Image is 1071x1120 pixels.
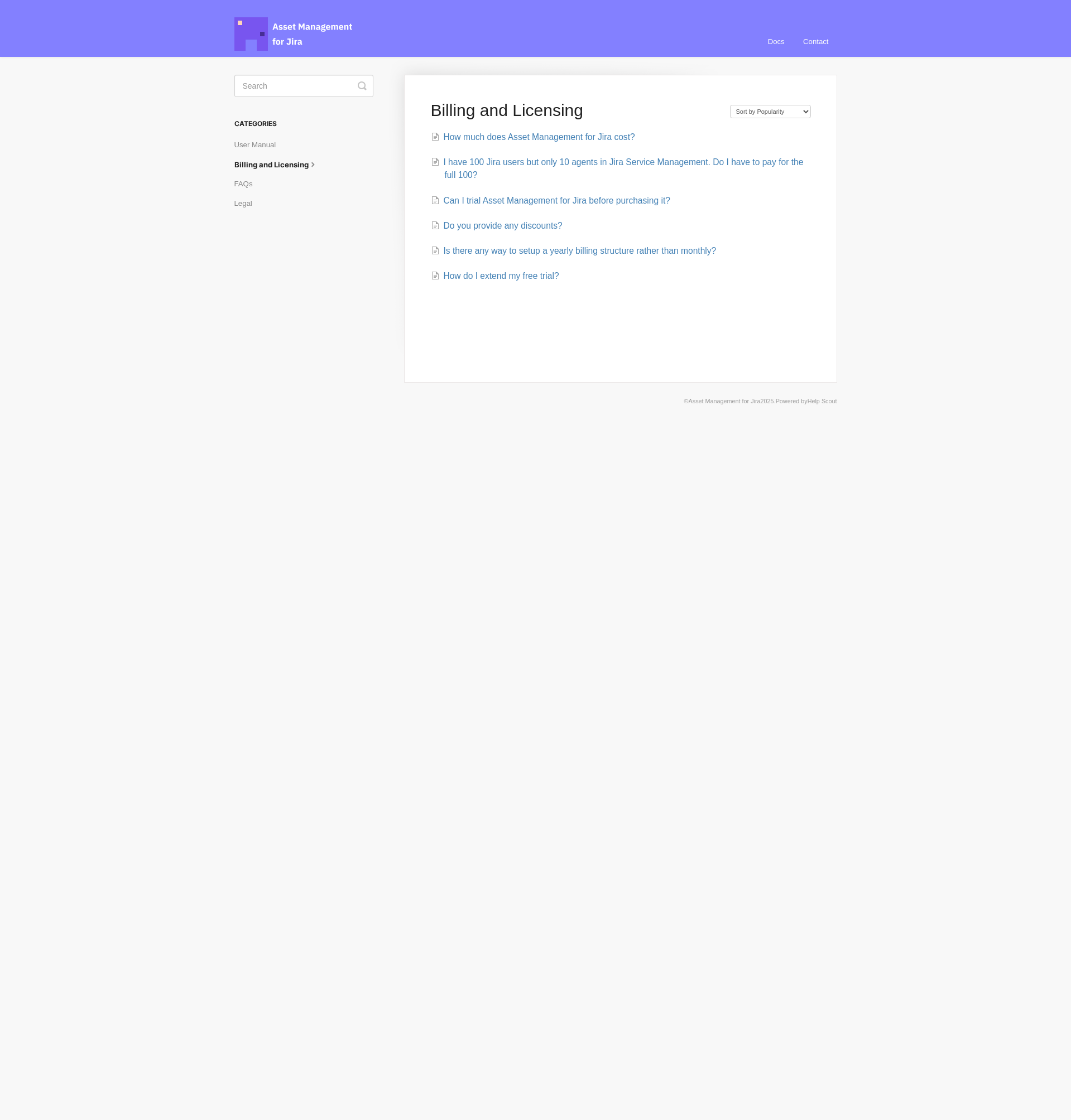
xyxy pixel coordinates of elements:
a: Can I trial Asset Management for Jira before purchasing it? [431,195,670,206]
a: Legal [234,195,261,213]
a: How do I extend my free trial? [431,271,559,281]
a: Docs [760,27,793,57]
select: Page reloads on selection [730,105,811,118]
a: Asset Management for Jira [688,397,760,404]
h3: Categories [234,114,373,134]
span: Is there any way to setup a yearly billing structure rather than monthly? [443,245,717,256]
a: Do you provide any discounts? [431,220,563,231]
span: Asset Management for Jira Docs [234,17,354,51]
a: Contact [795,27,837,57]
span: Do you provide any discounts? [443,220,563,231]
a: I have 100 Jira users but only 10 agents in Jira Service Management. Do I have to pay for the ful... [431,157,802,180]
a: Help Scout [808,397,837,404]
span: How do I extend my free trial? [443,271,559,281]
a: Billing and Licensing [234,156,323,173]
input: Search [234,75,373,97]
a: How much does Asset Management for Jira cost? [431,132,637,142]
p: © 2025. [234,396,837,406]
span: Powered by [775,397,837,404]
a: Is there any way to setup a yearly billing structure rather than monthly? [431,245,717,256]
a: User Manual [234,136,282,154]
h1: Billing and Licensing [430,100,718,120]
span: Can I trial Asset Management for Jira before purchasing it? [443,195,670,206]
span: How much does Asset Management for Jira cost? [443,132,637,142]
a: FAQs [234,175,260,193]
span: I have 100 Jira users but only 10 agents in Jira Service Management. Do I have to pay for the ful... [443,157,802,180]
